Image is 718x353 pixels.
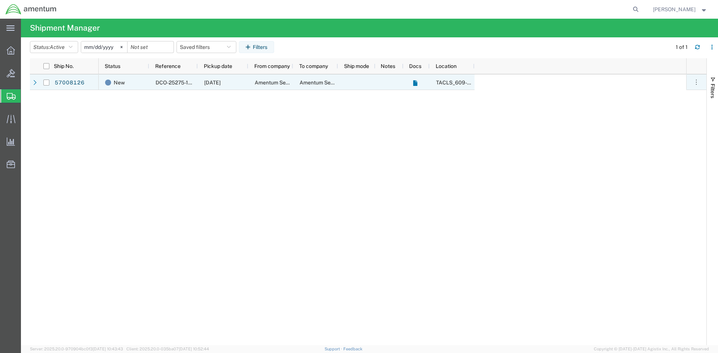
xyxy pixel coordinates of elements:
span: TACLS_609-Albany, NY [436,80,576,86]
span: Docs [409,63,421,69]
span: Filters [710,84,716,98]
span: Ship mode [344,63,369,69]
input: Not set [81,41,127,53]
span: From company [254,63,290,69]
a: Support [325,347,343,351]
button: [PERSON_NAME] [653,5,708,14]
span: Client: 2025.20.0-035ba07 [126,347,209,351]
span: DCO-25275-169008 [156,80,205,86]
span: Location [436,63,457,69]
button: Status:Active [30,41,78,53]
span: New [114,75,125,90]
span: Status [105,63,120,69]
span: [DATE] 10:52:44 [179,347,209,351]
span: Notes [381,63,395,69]
img: logo [5,4,57,15]
input: Not set [128,41,174,53]
span: Active [50,44,65,50]
span: Copyright © [DATE]-[DATE] Agistix Inc., All Rights Reserved [594,346,709,352]
div: 1 of 1 [676,43,689,51]
span: Reference [155,63,181,69]
a: 57008126 [54,77,85,89]
span: 10/02/2025 [204,80,221,86]
span: Amentum Services, Inc. [255,80,311,86]
span: Ship No. [54,63,74,69]
a: Feedback [343,347,362,351]
span: Server: 2025.20.0-970904bc0f3 [30,347,123,351]
button: Filters [239,41,274,53]
span: To company [299,63,328,69]
span: Lucas Palmer [653,5,696,13]
h4: Shipment Manager [30,19,100,37]
span: [DATE] 10:43:43 [93,347,123,351]
span: Amentum Services, Inc. [300,80,356,86]
span: Pickup date [204,63,232,69]
button: Saved filters [177,41,236,53]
